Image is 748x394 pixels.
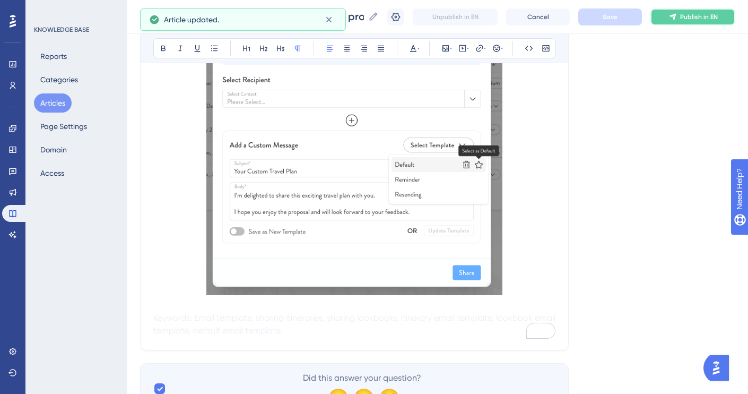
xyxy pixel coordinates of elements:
span: Did this answer your question? [303,372,421,384]
button: Page Settings [34,117,93,136]
div: KNOWLEDGE BASE [34,25,89,34]
span: Need Help? [25,3,66,15]
button: Articles [34,93,72,113]
span: Cancel [527,13,549,21]
iframe: UserGuiding AI Assistant Launcher [703,352,735,384]
button: Categories [34,70,84,89]
span: Unpublish in EN [432,13,479,21]
span: Save [603,13,617,21]
button: Unpublish in EN [413,8,498,25]
button: Publish in EN [650,8,735,25]
span: Keywords: Email template, sharing itineraries, sharing lookbooks, itinerary email template, lookb... [153,313,558,336]
span: Article updated. [164,13,219,26]
button: Access [34,164,71,183]
button: Save [578,8,642,25]
button: Domain [34,140,73,159]
span: Publish in EN [680,13,718,21]
button: Reports [34,47,73,66]
button: Cancel [506,8,570,25]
